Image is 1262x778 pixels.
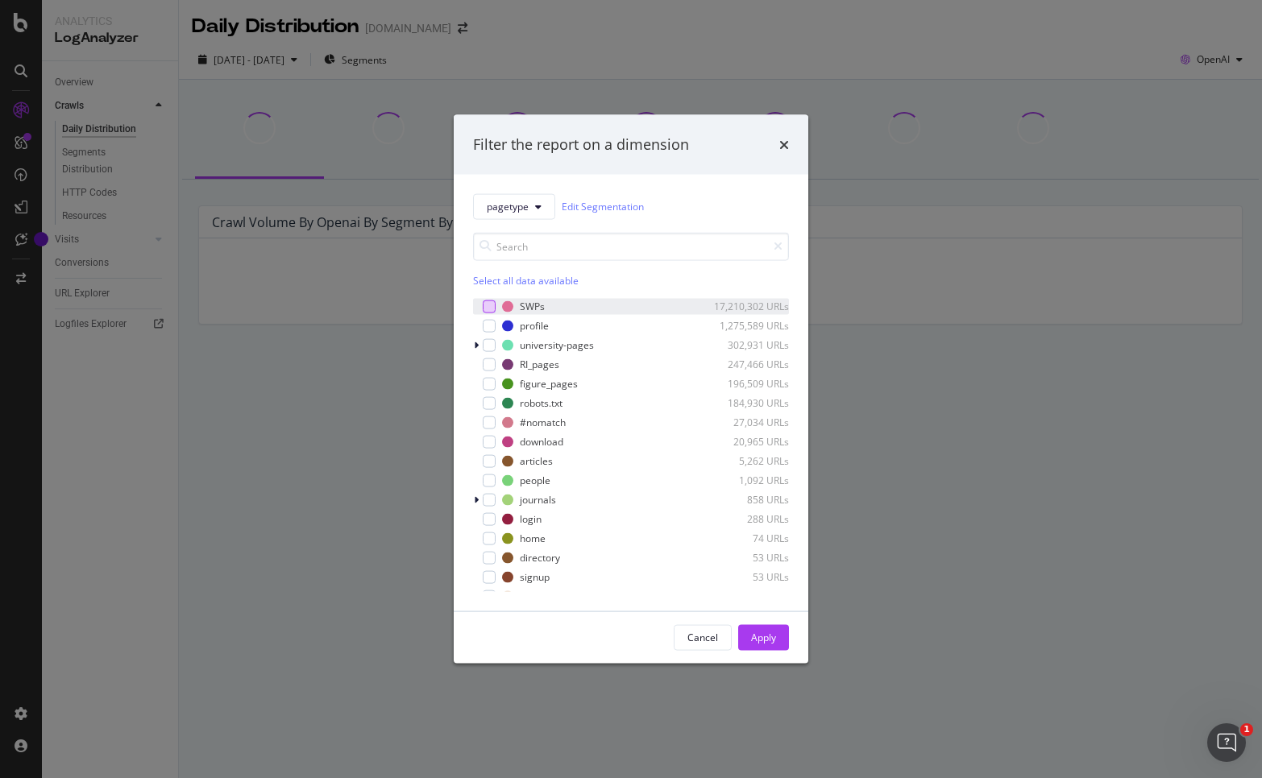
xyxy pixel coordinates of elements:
div: boost-directory [520,590,588,603]
div: login [520,512,542,526]
span: 1 [1240,723,1253,736]
div: 302,931 URLs [710,338,789,352]
div: download [520,435,563,449]
button: pagetype [473,193,555,219]
div: people [520,474,550,487]
div: 247,466 URLs [710,358,789,371]
div: modal [454,115,808,664]
div: 184,930 URLs [710,396,789,410]
button: Apply [738,624,789,650]
div: 1,275,589 URLs [710,319,789,333]
div: home [520,532,546,545]
div: 17,210,302 URLs [710,300,789,313]
div: RI_pages [520,358,559,371]
div: Filter the report on a dimension [473,134,689,155]
div: times [779,134,789,155]
div: 53 URLs [710,570,789,584]
div: 288 URLs [710,512,789,526]
div: 27,034 URLs [710,416,789,429]
div: SWPs [520,300,545,313]
div: 5,262 URLs [710,454,789,468]
div: 21 URLs [710,590,789,603]
div: university-pages [520,338,594,352]
span: pagetype [487,200,529,213]
div: directory [520,551,560,565]
div: 1,092 URLs [710,474,789,487]
div: 858 URLs [710,493,789,507]
div: journals [520,493,556,507]
button: Cancel [674,624,732,650]
div: profile [520,319,549,333]
div: 196,509 URLs [710,377,789,391]
div: robots.txt [520,396,563,410]
div: Apply [751,631,776,644]
div: Select all data available [473,273,789,287]
div: 20,965 URLs [710,435,789,449]
iframe: Intercom live chat [1207,723,1246,762]
div: articles [520,454,553,468]
input: Search [473,232,789,260]
div: Cancel [687,631,718,644]
div: figure_pages [520,377,578,391]
div: 53 URLs [710,551,789,565]
div: signup [520,570,550,584]
a: Edit Segmentation [562,198,644,215]
div: #nomatch [520,416,566,429]
div: 74 URLs [710,532,789,545]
